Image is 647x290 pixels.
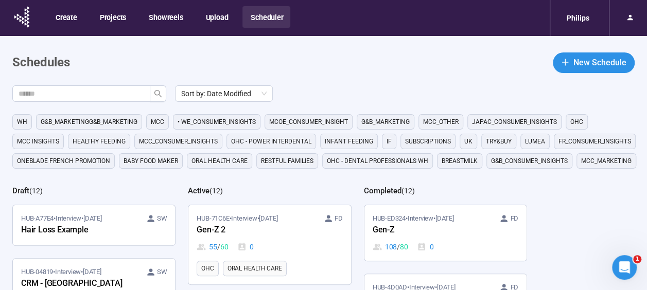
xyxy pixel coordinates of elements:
[373,224,486,237] div: Gen-Z
[486,136,512,147] span: TRY&BUY
[491,156,568,166] span: G&B_CONSUMER_INSIGHTS
[201,263,214,274] span: OHC
[373,241,408,252] div: 108
[442,156,478,166] span: Breastmilk
[259,214,277,222] time: [DATE]
[361,117,410,127] span: G&B_MARKETING
[417,241,433,252] div: 0
[188,205,351,284] a: HUB-71C6E•Interview•[DATE] FDGen-Z 255 / 600OHCOral Health Care
[12,186,29,195] h2: Draft
[124,156,178,166] span: Baby food maker
[558,136,631,147] span: FR_CONSUMER_INSIGHTS
[553,52,635,73] button: plusNew Schedule
[570,117,583,127] span: OHC
[197,213,277,224] span: HUB-71C6E • Interview •
[387,136,392,147] span: IF
[269,117,348,127] span: MCoE_Consumer_Insight
[21,267,101,277] span: HUB-04819 • Interview •
[633,255,641,263] span: 1
[464,136,473,147] span: UK
[231,136,311,147] span: OHC - Power Interdental
[139,136,218,147] span: MCC_CONSUMER_INSIGHTS
[151,117,164,127] span: MCC
[197,6,235,28] button: Upload
[83,214,102,222] time: [DATE]
[261,156,313,166] span: Restful Families
[17,117,27,127] span: WH
[157,267,167,277] span: SW
[335,213,343,224] span: FD
[217,241,220,252] span: /
[73,136,126,147] span: Healthy feeding
[41,117,137,127] span: G&B_MARKETINGG&B_MARKETING
[29,187,43,195] span: ( 12 )
[364,205,527,261] a: HUB-ED324•Interview•[DATE] FDGen-Z108 / 800
[242,6,290,28] button: Scheduler
[13,205,175,245] a: HUB-A77E4•Interview•[DATE] SWHair Loss Example
[21,213,102,224] span: HUB-A77E4 • Interview •
[325,136,373,147] span: Infant Feeding
[405,136,451,147] span: Subscriptions
[209,187,223,195] span: ( 12 )
[435,214,454,222] time: [DATE]
[612,255,637,280] iframe: Intercom live chat
[423,117,459,127] span: MCC_other
[17,136,59,147] span: MCC Insights
[510,213,518,224] span: FD
[220,241,229,252] span: 60
[561,8,596,28] div: Philips
[92,6,133,28] button: Projects
[573,56,626,69] span: New Schedule
[472,117,557,127] span: JAPAC_CONSUMER_INSIGHTS
[525,136,545,147] span: Lumea
[178,117,256,127] span: • WE_CONSUMER_INSIGHTS
[401,187,415,195] span: ( 12 )
[83,268,101,276] time: [DATE]
[581,156,632,166] span: MCC_MARKETING
[561,58,569,66] span: plus
[12,53,70,72] h1: Schedules
[400,241,408,252] span: 80
[197,224,310,237] div: Gen-Z 2
[228,263,282,274] span: Oral Health Care
[17,156,110,166] span: OneBlade French Promotion
[397,241,400,252] span: /
[47,6,84,28] button: Create
[154,89,162,98] span: search
[188,186,209,195] h2: Active
[150,85,166,102] button: search
[237,241,254,252] div: 0
[197,241,228,252] div: 55
[364,186,401,195] h2: Completed
[327,156,428,166] span: OHC - DENTAL PROFESSIONALS WH
[373,213,454,224] span: HUB-ED324 • Interview •
[21,224,134,237] div: Hair Loss Example
[157,213,167,224] span: SW
[181,86,267,101] span: Sort by: Date Modified
[141,6,190,28] button: Showreels
[191,156,248,166] span: Oral Health Care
